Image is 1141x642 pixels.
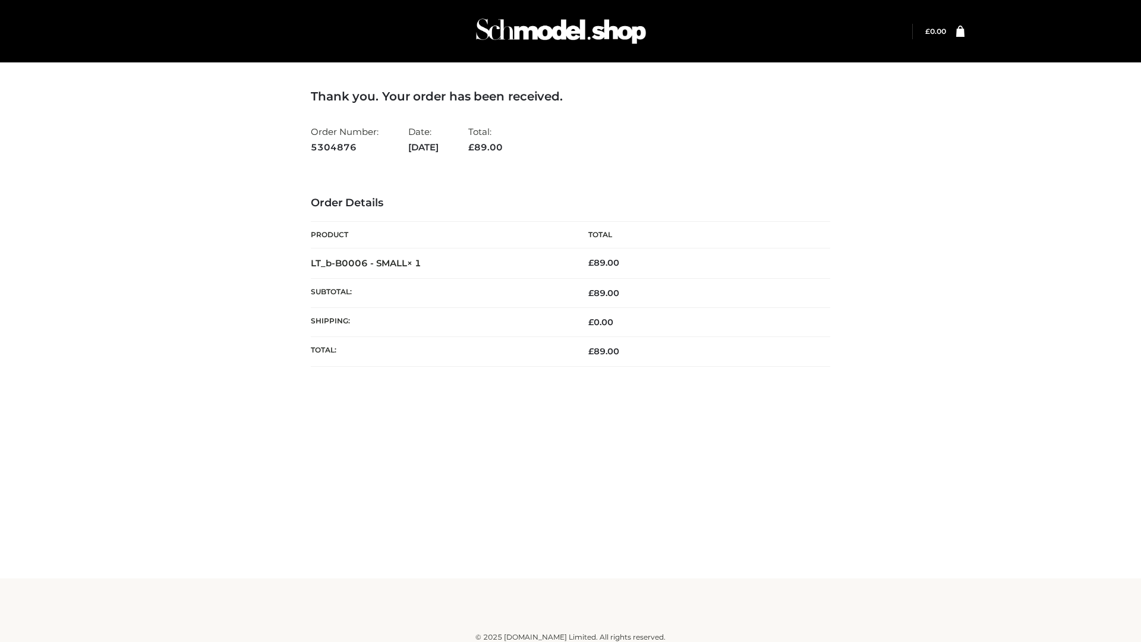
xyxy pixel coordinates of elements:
bdi: 89.00 [588,257,619,268]
strong: LT_b-B0006 - SMALL [311,257,421,269]
span: 89.00 [588,288,619,298]
th: Shipping: [311,308,570,337]
span: 89.00 [588,346,619,357]
span: £ [588,346,594,357]
li: Date: [408,121,439,158]
li: Order Number: [311,121,379,158]
img: Schmodel Admin 964 [472,8,650,55]
bdi: 0.00 [925,27,946,36]
bdi: 0.00 [588,317,613,328]
span: £ [925,27,930,36]
th: Product [311,222,570,248]
span: £ [468,141,474,153]
span: £ [588,317,594,328]
span: 89.00 [468,141,503,153]
strong: [DATE] [408,140,439,155]
li: Total: [468,121,503,158]
th: Subtotal: [311,278,570,307]
strong: 5304876 [311,140,379,155]
span: £ [588,288,594,298]
h3: Order Details [311,197,830,210]
th: Total: [311,337,570,366]
a: £0.00 [925,27,946,36]
strong: × 1 [407,257,421,269]
span: £ [588,257,594,268]
th: Total [570,222,830,248]
h3: Thank you. Your order has been received. [311,89,830,103]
